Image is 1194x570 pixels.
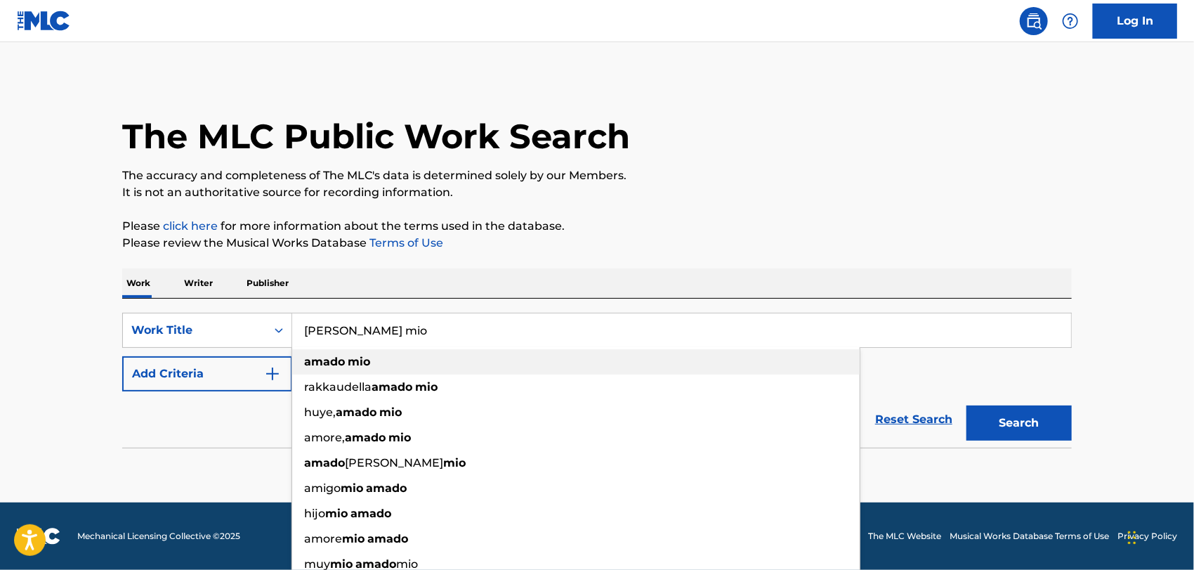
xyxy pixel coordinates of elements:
span: amore, [304,431,345,444]
iframe: Chat Widget [1124,503,1194,570]
strong: amado [372,380,412,394]
a: click here [163,219,218,233]
strong: amado [350,507,391,520]
p: The accuracy and completeness of The MLC's data is determined solely by our Members. [122,167,1072,184]
a: Reset Search [868,404,959,435]
strong: mio [443,456,466,469]
p: Writer [180,268,217,298]
img: logo [17,528,60,545]
strong: amado [304,456,345,469]
strong: amado [304,355,345,368]
span: hijo [304,507,325,520]
button: Search [966,406,1072,441]
button: Add Criteria [122,356,292,391]
a: Public Search [1020,7,1048,35]
div: Help [1056,7,1084,35]
img: help [1062,13,1079,30]
img: MLC Logo [17,11,71,31]
span: rakkaudella [304,380,372,394]
a: The MLC Website [868,530,941,543]
div: Widget de chat [1124,503,1194,570]
img: search [1025,13,1042,30]
img: 9d2ae6d4665cec9f34b9.svg [264,365,281,382]
p: Work [122,268,155,298]
div: Arrastrar [1128,517,1136,559]
span: amore [304,532,342,545]
strong: amado [336,406,376,419]
form: Search Form [122,313,1072,448]
strong: amado [345,431,386,444]
a: Log In [1093,4,1177,39]
strong: mio [325,507,348,520]
p: Please for more information about the terms used in the database. [122,218,1072,235]
span: [PERSON_NAME] [345,456,443,469]
a: Musical Works Database Terms of Use [950,530,1109,543]
strong: amado [367,532,408,545]
p: Publisher [242,268,293,298]
a: Terms of Use [367,236,443,250]
strong: mio [388,431,411,444]
a: Privacy Policy [1117,530,1177,543]
strong: mio [348,355,370,368]
strong: mio [341,481,363,495]
strong: mio [415,380,438,394]
div: Work Title [131,322,258,339]
span: amigo [304,481,341,495]
span: huye, [304,406,336,419]
strong: amado [366,481,407,495]
span: Mechanical Licensing Collective © 2025 [77,530,240,543]
strong: mio [342,532,365,545]
h1: The MLC Public Work Search [122,115,630,157]
p: It is not an authoritative source for recording information. [122,184,1072,201]
p: Please review the Musical Works Database [122,235,1072,252]
strong: mio [379,406,402,419]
